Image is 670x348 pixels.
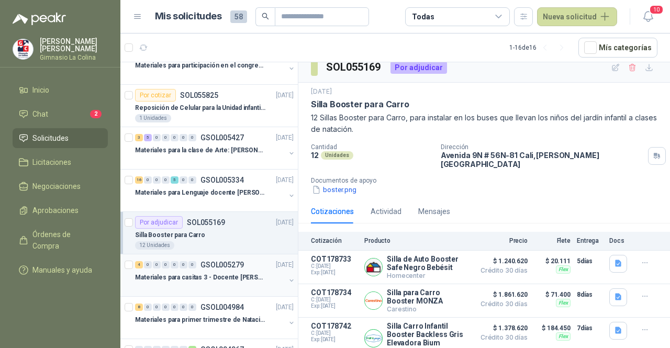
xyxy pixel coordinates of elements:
[200,304,244,311] p: GSOL004984
[171,134,178,141] div: 0
[32,264,92,276] span: Manuales y ayuda
[311,87,332,97] p: [DATE]
[365,330,382,347] img: Company Logo
[135,131,296,165] a: 3 5 0 0 0 0 0 GSOL005427[DATE] Materiales para la clase de Arte: [PERSON_NAME]
[364,237,469,244] p: Producto
[135,259,296,292] a: 4 0 0 0 0 0 0 GSOL005279[DATE] Materiales para casitas 3 - Docente [PERSON_NAME]
[144,304,152,311] div: 0
[188,176,196,184] div: 0
[32,108,48,120] span: Chat
[32,132,69,144] span: Solicitudes
[276,175,294,185] p: [DATE]
[230,10,247,23] span: 58
[135,241,174,250] div: 12 Unidades
[135,301,296,334] a: 8 0 0 0 0 0 0 GSOL004984[DATE] Materiales para primer trimestre de Natación
[180,134,187,141] div: 0
[153,176,161,184] div: 0
[556,265,571,274] div: Flex
[200,261,244,268] p: GSOL005279
[475,334,528,341] span: Crédito 30 días
[171,176,178,184] div: 5
[534,237,571,244] p: Flete
[162,134,170,141] div: 0
[311,330,358,336] span: C: [DATE]
[32,205,79,216] span: Aprobaciones
[153,304,161,311] div: 0
[135,114,171,122] div: 1 Unidades
[135,261,143,268] div: 4
[387,305,469,313] p: Carestino
[200,176,244,184] p: GSOL005334
[180,176,187,184] div: 0
[311,303,358,309] span: Exp: [DATE]
[387,322,469,347] p: Silla Carro Infantil Booster Backless Gris Elevadora Bium
[13,200,108,220] a: Aprobaciones
[120,212,298,254] a: Por adjudicarSOL055169[DATE] Silla Booster para Carro12 Unidades
[188,134,196,141] div: 0
[475,288,528,301] span: $ 1.861.620
[276,133,294,143] p: [DATE]
[441,151,644,169] p: Avenida 9N # 56N-81 Cali , [PERSON_NAME][GEOGRAPHIC_DATA]
[135,176,143,184] div: 16
[321,151,353,160] div: Unidades
[475,322,528,334] span: $ 1.378.620
[135,47,296,80] a: 0 5 0 0 0 0 0 GSOL005481[DATE] Materiales para participación en el congreso, UI
[32,181,81,192] span: Negociaciones
[311,99,409,110] p: Silla Booster para Carro
[171,304,178,311] div: 0
[387,272,469,279] p: Homecenter
[311,336,358,343] span: Exp: [DATE]
[311,270,358,276] span: Exp: [DATE]
[162,176,170,184] div: 0
[135,145,265,155] p: Materiales para la clase de Arte: [PERSON_NAME]
[13,128,108,148] a: Solicitudes
[188,304,196,311] div: 0
[171,261,178,268] div: 0
[418,206,450,217] div: Mensajes
[371,206,401,217] div: Actividad
[276,260,294,270] p: [DATE]
[534,322,571,334] p: $ 184.450
[144,261,152,268] div: 0
[180,261,187,268] div: 0
[187,219,225,226] p: SOL055169
[639,7,657,26] button: 10
[40,38,108,52] p: [PERSON_NAME] [PERSON_NAME]
[577,255,603,267] p: 5 días
[475,301,528,307] span: Crédito 30 días
[577,322,603,334] p: 7 días
[537,7,617,26] button: Nueva solicitud
[609,237,630,244] p: Docs
[262,13,269,20] span: search
[135,315,265,325] p: Materiales para primer trimestre de Natación
[32,229,98,252] span: Órdenes de Compra
[162,261,170,268] div: 0
[40,54,108,61] p: Gimnasio La Colina
[276,91,294,100] p: [DATE]
[534,288,571,301] p: $ 71.400
[387,288,469,305] p: Silla para Carro Booster MONZA
[120,85,298,127] a: Por cotizarSOL055825[DATE] Reposición de Celular para la Unidad infantil (con forro, y vidrio pro...
[311,297,358,303] span: C: [DATE]
[135,230,205,240] p: Silla Booster para Carro
[390,61,447,74] div: Por adjudicar
[365,259,382,276] img: Company Logo
[311,255,358,263] p: COT178733
[32,84,49,96] span: Inicio
[311,206,354,217] div: Cotizaciones
[135,273,265,283] p: Materiales para casitas 3 - Docente [PERSON_NAME]
[144,176,152,184] div: 0
[135,188,265,198] p: Materiales para Lenguaje docente [PERSON_NAME]
[534,255,571,267] p: $ 20.111
[153,134,161,141] div: 0
[311,151,319,160] p: 12
[180,92,218,99] p: SOL055825
[578,38,657,58] button: Mís categorías
[13,13,66,25] img: Logo peakr
[556,299,571,307] div: Flex
[180,304,187,311] div: 0
[365,292,382,309] img: Company Logo
[90,110,102,118] span: 2
[311,237,358,244] p: Cotización
[162,304,170,311] div: 0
